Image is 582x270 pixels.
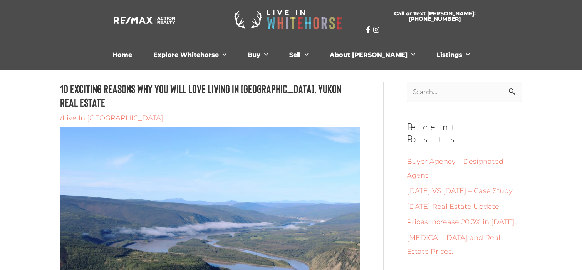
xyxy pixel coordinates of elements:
[148,47,232,63] a: Explore Whitehorse
[242,47,274,63] a: Buy
[407,233,500,256] a: [MEDICAL_DATA] and Real Estate Prices.
[407,155,522,258] nav: Recent Posts
[407,157,503,180] a: Buyer Agency – Designated Agent
[60,82,360,109] h1: 10 Exciting Reasons Why You Will Love Living In [GEOGRAPHIC_DATA], Yukon Real Estate
[407,121,522,145] h2: Recent Posts
[375,11,495,22] span: Call or Text [PERSON_NAME]: [PHONE_NUMBER]
[324,47,421,63] a: About [PERSON_NAME]
[107,47,138,63] a: Home
[505,82,522,104] input: Search
[431,47,476,63] a: Listings
[283,47,314,63] a: Sell
[407,187,513,195] a: [DATE] VS [DATE] – Case Study
[79,47,503,63] nav: Menu
[60,113,360,123] div: /
[407,218,516,226] a: Prices Increase 20.3% in [DATE].
[407,202,499,211] a: [DATE] Real Estate Update
[366,6,504,26] a: Call or Text [PERSON_NAME]: [PHONE_NUMBER]
[62,114,163,122] a: Live In [GEOGRAPHIC_DATA]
